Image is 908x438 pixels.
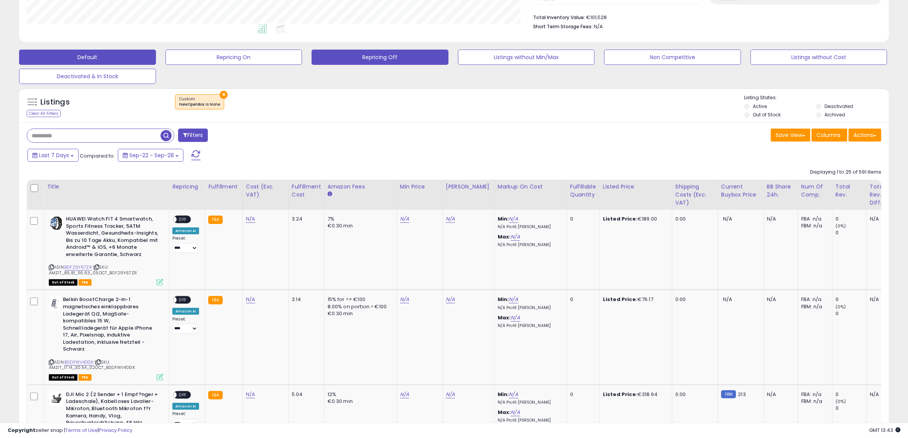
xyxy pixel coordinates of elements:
div: Cost (Exc. VAT) [246,183,285,199]
div: N/A [767,391,792,398]
p: N/A Profit [PERSON_NAME] [498,400,561,405]
a: N/A [511,233,520,241]
div: Amazon AI [172,308,199,315]
div: Listed Price [603,183,669,191]
b: Max: [498,409,511,416]
div: Amazon AI [172,227,199,234]
div: Total Rev. Diff. [870,183,884,207]
div: ASIN: [49,216,163,285]
div: BB Share 24h. [767,183,795,199]
label: Active [753,103,767,109]
h5: Listings [40,97,70,108]
button: Deactivated & In Stock [19,69,156,84]
b: Short Term Storage Fees: [533,23,593,30]
div: Repricing [172,183,202,191]
div: Amazon Fees [328,183,394,191]
div: Markup on Cost [498,183,564,191]
div: €0.30 min [328,310,391,317]
a: N/A [509,391,518,398]
span: 213 [738,391,746,398]
p: N/A Profit [PERSON_NAME] [498,323,561,328]
span: FBA [79,279,92,286]
div: N/A [767,296,792,303]
b: Listed Price: [603,215,638,222]
div: NewOpenBox is None [179,102,220,107]
div: 12% [328,391,391,398]
div: FBA: n/a [801,391,826,398]
a: Privacy Policy [99,427,132,434]
div: 0 [570,296,594,303]
div: N/A [870,216,882,222]
th: The percentage added to the cost of goods (COGS) that forms the calculator for Min & Max prices. [494,180,567,210]
a: B0DFWV4DGK [64,359,93,366]
small: (0%) [836,398,846,404]
small: (0%) [836,304,846,310]
p: N/A Profit [PERSON_NAME] [498,242,561,248]
div: €189.00 [603,216,666,222]
div: Fulfillment [208,183,239,191]
b: Min: [498,391,509,398]
small: FBA [208,391,222,399]
span: OFF [177,216,189,223]
span: Custom: [179,96,220,108]
div: Num of Comp. [801,183,829,199]
div: €76.17 [603,296,666,303]
div: Amazon AI [172,403,199,410]
p: N/A Profit [PERSON_NAME] [498,224,561,230]
span: OFF [177,391,189,398]
span: | SKU: AMZIT_17.14_30.54_02OCT_B0DFWV4DGK [49,359,135,370]
button: Filters [178,129,208,142]
div: 0 [570,216,594,222]
li: €101,528 [533,12,876,21]
span: All listings that are currently out of stock and unavailable for purchase on Amazon [49,374,77,381]
div: 0.00 [675,391,712,398]
a: N/A [446,215,455,223]
b: Min: [498,215,509,222]
a: N/A [446,391,455,398]
label: Deactivated [825,103,853,109]
button: Listings without Cost [751,50,887,65]
div: €318.64 [603,391,666,398]
a: N/A [246,296,255,303]
div: 7% [328,216,391,222]
div: Displaying 1 to 25 of 591 items [810,169,881,176]
div: [PERSON_NAME] [446,183,491,191]
div: FBA: n/a [801,216,826,222]
a: N/A [511,314,520,322]
label: Archived [825,111,845,118]
div: Fulfillment Cost [292,183,321,199]
b: Listed Price: [603,391,638,398]
div: FBM: n/a [801,398,826,405]
img: 31DguFfFQcL._SL40_.jpg [49,296,61,311]
button: Last 7 Days [27,149,79,162]
div: 0 [836,296,866,303]
div: 5.04 [292,391,318,398]
span: N/A [723,215,732,222]
small: FBA [208,296,222,304]
div: seller snap | | [8,427,132,434]
div: 0.00 [675,216,712,222]
a: N/A [446,296,455,303]
a: N/A [246,215,255,223]
small: (0%) [836,223,846,229]
span: Sep-22 - Sep-28 [129,151,174,159]
p: Listing States: [744,94,889,101]
a: N/A [509,296,518,303]
div: Current Buybox Price [721,183,760,199]
b: Max: [498,233,511,240]
button: Non Competitive [604,50,741,65]
span: Columns [816,131,841,139]
div: Title [47,183,166,191]
small: Amazon Fees. [328,191,332,198]
span: Last 7 Days [39,151,69,159]
div: FBA: n/a [801,296,826,303]
a: Terms of Use [65,427,98,434]
div: Clear All Filters [27,110,61,117]
button: Columns [812,129,847,142]
div: FBM: n/a [801,303,826,310]
img: 31O61SsEw4L._SL40_.jpg [49,391,64,406]
div: ASIN: [49,296,163,380]
div: 0 [836,310,866,317]
button: Repricing On [166,50,302,65]
div: 0 [570,391,594,398]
